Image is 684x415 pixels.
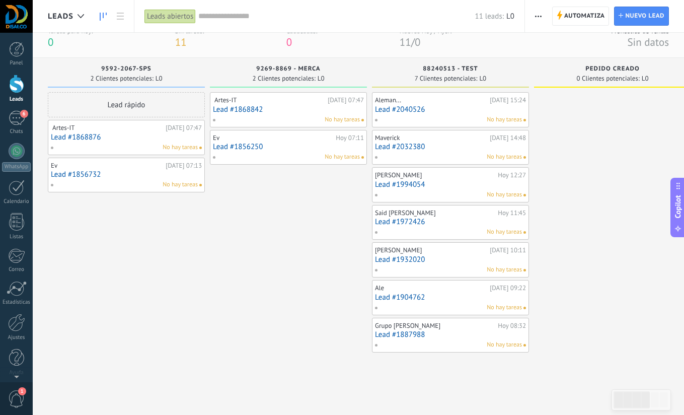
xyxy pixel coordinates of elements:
[325,153,360,162] span: No hay tareas
[48,35,53,49] span: 0
[523,269,526,271] span: No hay nada asignado
[18,387,26,395] span: 1
[523,307,526,309] span: No hay nada asignado
[213,105,364,114] a: Lead #1868842
[625,7,664,25] span: Nuevo lead
[213,143,364,151] a: Lead #1856250
[487,303,522,312] span: No hay tareas
[627,35,669,49] span: Sin datos
[144,9,196,24] div: Leads abiertos
[163,180,198,189] span: No hay tareas
[2,96,31,103] div: Leads
[90,76,153,82] span: 2 Clientes potenciales:
[48,12,73,21] span: Leads
[487,228,522,237] span: No hay tareas
[375,209,495,217] div: Said [PERSON_NAME]
[531,7,546,26] button: Más
[490,284,526,292] div: [DATE] 09:22
[51,133,202,142] a: Lead #1868876
[2,198,31,205] div: Calendario
[523,194,526,196] span: No hay nada asignado
[673,195,683,219] span: Copilot
[375,284,487,292] div: Ale
[375,143,526,151] a: Lead #2032380
[328,96,364,104] div: [DATE] 07:47
[51,170,202,179] a: Lead #1856732
[415,35,420,49] span: 0
[415,76,478,82] span: 7 Clientes potenciales:
[377,65,524,74] div: 88240513 - TEST
[199,184,202,186] span: No hay nada asignado
[375,96,487,104] div: Aleman...
[51,162,163,170] div: Ev
[375,255,526,264] a: Lead #1932020
[552,7,610,26] a: Automatiza
[523,231,526,234] span: No hay nada asignado
[175,35,187,49] span: 11
[256,65,320,73] span: 9269-8869 - merca
[475,12,504,21] span: 11 leads:
[286,35,292,49] span: 0
[375,180,526,189] a: Lead #1994054
[51,124,163,132] div: ️ Artes-IT ️
[523,156,526,159] span: No hay nada asignado
[585,65,639,73] span: Pedido creado
[163,143,198,152] span: No hay tareas
[53,65,200,74] div: 9592-2067-sps
[642,76,649,82] span: L0
[199,147,202,149] span: No hay nada asignado
[523,119,526,121] span: No hay nada asignado
[487,115,522,124] span: No hay tareas
[375,171,495,179] div: [PERSON_NAME]
[375,322,495,330] div: Grupo [PERSON_NAME]
[2,266,31,273] div: Correo
[213,96,325,104] div: ️ Artes-IT ️
[490,134,526,142] div: [DATE] 14:48
[213,134,333,142] div: Ev
[487,340,522,350] span: No hay tareas
[523,344,526,347] span: No hay nada asignado
[375,293,526,302] a: Lead #1904762
[506,12,514,21] span: L0
[252,76,315,82] span: 2 Clientes potenciales:
[215,65,362,74] div: 9269-8869 - merca
[498,209,526,217] div: Hoy 11:45
[20,110,28,118] span: 6
[112,7,129,26] a: Lista
[336,134,364,142] div: Hoy 07:11
[423,65,478,73] span: 88240513 - TEST
[576,76,639,82] span: 0 Clientes potenciales:
[318,76,325,82] span: L0
[2,299,31,306] div: Estadísticas
[2,162,31,172] div: WhatsApp
[400,35,411,49] span: 11
[564,7,605,25] span: Automatiza
[498,171,526,179] div: Hoy 12:27
[375,105,526,114] a: Lead #2040526
[2,128,31,135] div: Chats
[487,265,522,274] span: No hay tareas
[101,65,151,73] span: 9592-2067-sps
[95,7,112,26] a: Leads
[490,96,526,104] div: [DATE] 15:24
[375,246,487,254] div: [PERSON_NAME]
[2,60,31,66] div: Panel
[375,330,526,339] a: Lead #1887988
[614,7,669,26] a: Nuevo lead
[48,92,205,117] div: Lead rápido
[411,35,415,49] span: /
[375,218,526,226] a: Lead #1972426
[361,156,364,159] span: No hay nada asignado
[498,322,526,330] div: Hoy 08:32
[2,334,31,341] div: Ajustes
[156,76,163,82] span: L0
[487,190,522,199] span: No hay tareas
[490,246,526,254] div: [DATE] 10:11
[487,153,522,162] span: No hay tareas
[166,124,202,132] div: [DATE] 07:47
[361,119,364,121] span: No hay nada asignado
[375,134,487,142] div: Maverick
[479,76,486,82] span: L0
[325,115,360,124] span: No hay tareas
[166,162,202,170] div: [DATE] 07:13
